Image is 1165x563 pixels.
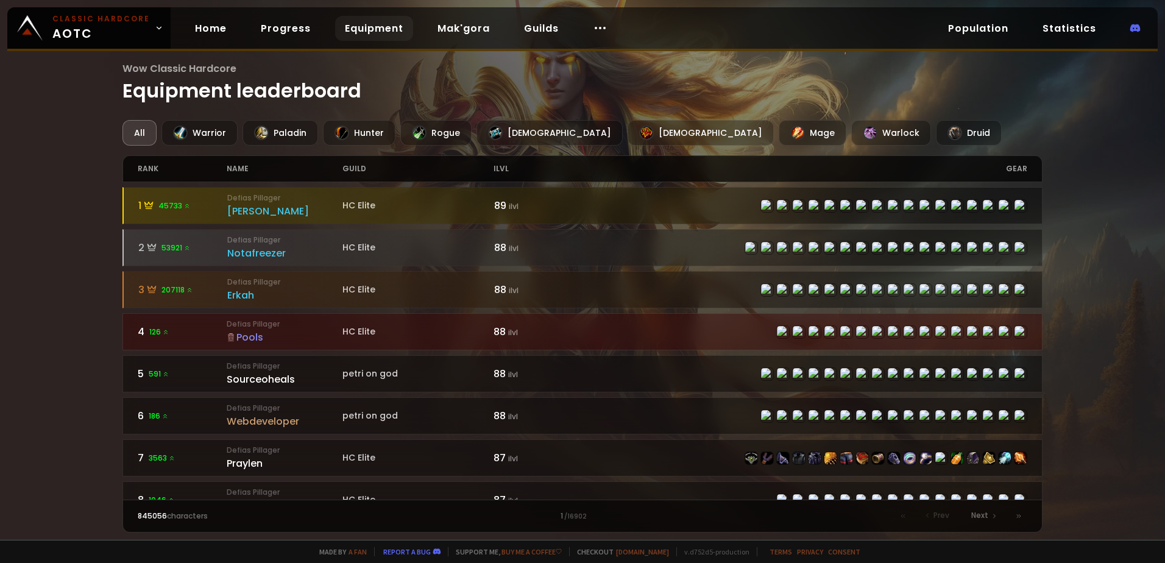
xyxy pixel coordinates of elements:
a: Statistics [1033,16,1106,41]
div: Mage [779,120,846,146]
span: Made by [312,547,367,556]
span: 845056 [138,511,167,521]
img: item-22939 [904,452,916,464]
small: ilvl [508,327,518,338]
div: HC Elite [342,494,494,506]
img: item-22512 [809,452,821,464]
div: Praylen [227,456,342,471]
div: Warlock [851,120,931,146]
a: a fan [349,547,367,556]
img: item-19367 [1015,452,1027,464]
img: item-22513 [840,452,852,464]
div: Druid [936,120,1002,146]
div: HC Elite [342,325,494,338]
div: gear [582,156,1027,182]
small: ilvl [508,453,518,464]
div: 3 [138,282,227,297]
img: item-22517 [888,452,900,464]
div: HC Elite [342,451,494,464]
span: Support me, [448,547,562,556]
div: 87 [494,492,582,508]
a: 4126 Defias PillagerPoolsHC Elite88 ilvlitem-22506item-22943item-22507item-22504item-22510item-22... [122,313,1043,350]
a: 3207118 Defias PillagerErkahHC Elite88 ilvlitem-22498item-23057item-22983item-17723item-22496item... [122,271,1043,308]
div: Rogue [400,120,472,146]
img: item-22519 [872,452,884,464]
div: Hunter [323,120,395,146]
div: 88 [494,324,582,339]
small: / 16902 [564,512,587,522]
small: Defias Pillager [227,403,342,414]
img: item-21583 [967,452,979,464]
img: item-22514 [745,452,757,464]
div: 89 [494,198,583,213]
span: Checkout [569,547,669,556]
span: Next [971,510,988,521]
div: 5 [138,366,227,381]
img: item-11122 [951,452,963,464]
small: ilvl [509,243,519,253]
a: [DOMAIN_NAME] [616,547,669,556]
span: 53921 [161,243,191,253]
img: item-21712 [761,452,773,464]
div: 88 [494,408,582,423]
small: Defias Pillager [227,319,342,330]
h1: Equipment leaderboard [122,61,1043,105]
img: item-22942 [983,452,995,464]
div: 6 [138,408,227,423]
small: ilvl [509,201,519,211]
a: 5591 Defias PillagerSourceohealspetri on god88 ilvlitem-22514item-21712item-22515item-4336item-22... [122,355,1043,392]
div: [DEMOGRAPHIC_DATA] [476,120,623,146]
div: Notafreezer [227,246,343,261]
small: Defias Pillager [227,277,343,288]
img: item-22518 [824,452,837,464]
small: Defias Pillager [227,361,342,372]
a: 253921 Defias PillagerNotafreezerHC Elite88 ilvlitem-22498item-23057item-22983item-2575item-22496... [122,229,1043,266]
a: Mak'gora [428,16,500,41]
a: Privacy [797,547,823,556]
small: ilvl [508,369,518,380]
img: item-22515 [777,452,789,464]
a: Population [938,16,1018,41]
a: 145733 Defias Pillager[PERSON_NAME]HC Elite89 ilvlitem-22498item-23057item-22499item-4335item-224... [122,187,1043,224]
div: Sourceoheals [227,372,342,387]
img: item-22516 [856,452,868,464]
div: rank [138,156,227,182]
span: Wow Classic Hardcore [122,61,1043,76]
div: Paladin [243,120,318,146]
a: Home [185,16,236,41]
a: Progress [251,16,320,41]
small: Defias Pillager [227,193,343,204]
small: ilvl [508,411,518,422]
div: 88 [494,366,582,381]
span: 3563 [149,453,175,464]
a: Terms [770,547,792,556]
div: All [122,120,157,146]
div: 88 [494,282,583,297]
span: 591 [149,369,169,380]
div: [DEMOGRAPHIC_DATA] [628,120,774,146]
div: 2 [138,240,227,255]
div: petri on god [342,409,494,422]
span: Prev [933,510,949,521]
span: v. d752d5 - production [676,547,749,556]
img: item-23048 [999,452,1011,464]
div: name [227,156,342,182]
div: 88 [494,240,583,255]
a: Report a bug [383,547,431,556]
div: guild [342,156,494,182]
div: 1 [360,511,805,522]
div: 7 [138,450,227,466]
div: HC Elite [342,199,494,212]
small: ilvl [508,495,518,506]
span: 45733 [158,200,191,211]
a: 73563 Defias PillagerPraylenHC Elite87 ilvlitem-22514item-21712item-22515item-3427item-22512item-... [122,439,1043,476]
div: 4 [138,324,227,339]
img: item-19382 [919,452,932,464]
a: Guilds [514,16,568,41]
div: petri on god [342,367,494,380]
div: Webdeveloper [227,414,342,429]
span: 207118 [161,285,193,296]
span: 1046 [149,495,175,506]
span: 186 [149,411,169,422]
div: 1 [138,198,227,213]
